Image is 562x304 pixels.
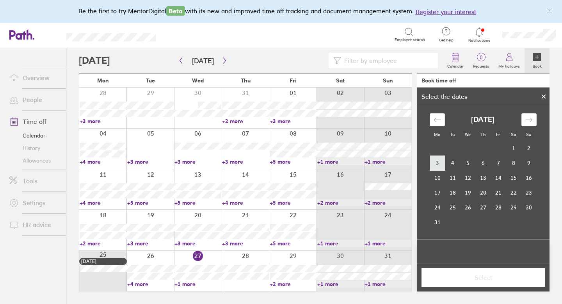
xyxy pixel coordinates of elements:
[395,38,425,42] span: Employee search
[174,240,221,247] a: +3 more
[177,31,197,38] div: Search
[270,199,317,206] a: +5 more
[467,27,492,43] a: Notifications
[421,77,456,84] div: Book time off
[81,259,125,264] div: [DATE]
[430,156,445,170] td: Choose Monday, August 3, 2026 as your check-in date. It’s available.
[336,77,345,84] span: Sat
[80,240,126,247] a: +2 more
[468,54,494,61] span: 0
[526,132,531,137] small: Su
[460,185,475,200] td: Choose Wednesday, August 19, 2026 as your check-in date. It’s available.
[3,217,66,232] a: HR advice
[511,132,516,137] small: Sa
[241,77,251,84] span: Thu
[365,158,411,165] a: +1 more
[434,132,440,137] small: Mo
[317,281,364,288] a: +1 more
[127,199,174,206] a: +5 more
[475,156,491,170] td: Choose Thursday, August 6, 2026 as your check-in date. It’s available.
[528,62,546,69] label: Book
[317,158,364,165] a: +1 more
[475,200,491,215] td: Choose Thursday, August 27, 2026 as your check-in date. It’s available.
[222,240,269,247] a: +3 more
[460,156,475,170] td: Choose Wednesday, August 5, 2026 as your check-in date. It’s available.
[465,132,471,137] small: We
[3,195,66,211] a: Settings
[341,53,433,68] input: Filter by employee
[421,268,545,287] button: Select
[494,48,525,73] a: My holidays
[127,240,174,247] a: +3 more
[445,156,460,170] td: Choose Tuesday, August 4, 2026 as your check-in date. It’s available.
[525,48,550,73] a: Book
[270,158,317,165] a: +5 more
[97,77,109,84] span: Mon
[430,200,445,215] td: Choose Monday, August 24, 2026 as your check-in date. It’s available.
[174,281,221,288] a: +1 more
[417,93,472,100] div: Select the dates
[3,129,66,142] a: Calendar
[421,106,545,239] div: Calendar
[445,200,460,215] td: Choose Tuesday, August 25, 2026 as your check-in date. It’s available.
[521,185,536,200] td: Choose Sunday, August 23, 2026 as your check-in date. It’s available.
[270,281,317,288] a: +2 more
[430,185,445,200] td: Choose Monday, August 17, 2026 as your check-in date. It’s available.
[416,7,476,16] button: Register your interest
[3,114,66,129] a: Time off
[146,77,155,84] span: Tue
[317,199,364,206] a: +2 more
[506,170,521,185] td: Choose Saturday, August 15, 2026 as your check-in date. It’s available.
[443,62,468,69] label: Calendar
[496,132,500,137] small: Fr
[290,77,297,84] span: Fri
[186,54,220,67] button: [DATE]
[3,173,66,189] a: Tools
[270,118,317,125] a: +3 more
[443,48,468,73] a: Calendar
[491,200,506,215] td: Choose Friday, August 28, 2026 as your check-in date. It’s available.
[450,132,455,137] small: Tu
[491,185,506,200] td: Choose Friday, August 21, 2026 as your check-in date. It’s available.
[471,116,494,124] strong: [DATE]
[468,62,494,69] label: Requests
[127,281,174,288] a: +4 more
[521,170,536,185] td: Choose Sunday, August 16, 2026 as your check-in date. It’s available.
[468,48,494,73] a: 0Requests
[222,118,269,125] a: +2 more
[365,199,411,206] a: +2 more
[521,156,536,170] td: Choose Sunday, August 9, 2026 as your check-in date. It’s available.
[430,113,445,126] div: Move backward to switch to the previous month.
[506,185,521,200] td: Choose Saturday, August 22, 2026 as your check-in date. It’s available.
[467,38,492,43] span: Notifications
[460,200,475,215] td: Choose Wednesday, August 26, 2026 as your check-in date. It’s available.
[475,170,491,185] td: Choose Thursday, August 13, 2026 as your check-in date. It’s available.
[521,200,536,215] td: Choose Sunday, August 30, 2026 as your check-in date. It’s available.
[80,158,126,165] a: +4 more
[460,170,475,185] td: Choose Wednesday, August 12, 2026 as your check-in date. It’s available.
[434,38,459,43] span: Get help
[80,118,126,125] a: +3 more
[317,240,364,247] a: +1 more
[445,170,460,185] td: Choose Tuesday, August 11, 2026 as your check-in date. It’s available.
[506,141,521,156] td: Choose Saturday, August 1, 2026 as your check-in date. It’s available.
[383,77,393,84] span: Sun
[494,62,525,69] label: My holidays
[445,185,460,200] td: Choose Tuesday, August 18, 2026 as your check-in date. It’s available.
[430,170,445,185] td: Choose Monday, August 10, 2026 as your check-in date. It’s available.
[222,199,269,206] a: +4 more
[491,170,506,185] td: Choose Friday, August 14, 2026 as your check-in date. It’s available.
[475,185,491,200] td: Choose Thursday, August 20, 2026 as your check-in date. It’s available.
[3,70,66,86] a: Overview
[166,6,185,16] span: Beta
[521,113,537,126] div: Move forward to switch to the next month.
[3,154,66,167] a: Allowances
[491,156,506,170] td: Choose Friday, August 7, 2026 as your check-in date. It’s available.
[365,281,411,288] a: +1 more
[430,215,445,230] td: Choose Monday, August 31, 2026 as your check-in date. It’s available.
[506,200,521,215] td: Choose Saturday, August 29, 2026 as your check-in date. It’s available.
[222,158,269,165] a: +3 more
[174,158,221,165] a: +3 more
[480,132,486,137] small: Th
[3,142,66,154] a: History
